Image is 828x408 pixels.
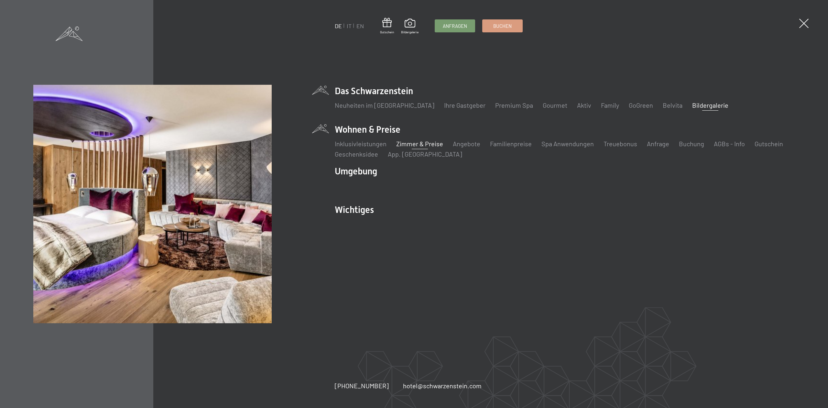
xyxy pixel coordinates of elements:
a: Buchung [679,140,704,148]
a: Zimmer & Preise [396,140,443,148]
span: Buchen [493,23,512,29]
a: Gutschein [380,18,394,34]
a: Anfrage [647,140,669,148]
a: DE [335,22,342,29]
a: AGBs - Info [714,140,745,148]
a: IT [347,22,352,29]
a: Gutschein [755,140,783,148]
a: Familienpreise [490,140,532,148]
a: Belvita [663,101,682,109]
a: Neuheiten im [GEOGRAPHIC_DATA] [335,101,434,109]
a: Angebote [453,140,480,148]
a: Premium Spa [495,101,533,109]
a: EN [356,22,364,29]
img: Bildergalerie [33,85,271,323]
span: Gutschein [380,30,394,34]
a: Bildergalerie [692,101,728,109]
span: [PHONE_NUMBER] [335,382,389,390]
a: Treuebonus [604,140,637,148]
a: Buchen [483,20,522,32]
a: Inklusivleistungen [335,140,387,148]
a: GoGreen [629,101,653,109]
a: Spa Anwendungen [541,140,594,148]
a: Ihre Gastgeber [444,101,485,109]
a: App. [GEOGRAPHIC_DATA] [388,150,462,158]
a: Anfragen [435,20,475,32]
a: hotel@schwarzenstein.com [403,381,482,390]
a: Family [601,101,619,109]
a: Bildergalerie [401,19,419,34]
span: Anfragen [443,23,467,29]
a: Gourmet [543,101,567,109]
a: Geschenksidee [335,150,378,158]
span: Bildergalerie [401,30,419,34]
a: Aktiv [577,101,591,109]
a: [PHONE_NUMBER] [335,381,389,390]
